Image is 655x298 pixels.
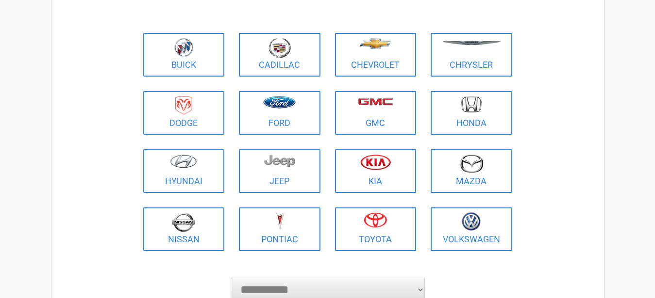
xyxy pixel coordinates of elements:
[239,149,320,193] a: Jeep
[143,149,225,193] a: Hyundai
[358,97,393,106] img: gmc
[442,41,501,46] img: chrysler
[335,207,417,251] a: Toyota
[269,38,291,58] img: cadillac
[239,33,320,77] a: Cadillac
[170,154,197,168] img: hyundai
[459,154,484,173] img: mazda
[364,212,387,228] img: toyota
[335,149,417,193] a: Kia
[143,33,225,77] a: Buick
[462,212,481,231] img: volkswagen
[335,33,417,77] a: Chevrolet
[359,38,392,49] img: chevrolet
[263,96,296,109] img: ford
[360,154,391,170] img: kia
[431,149,512,193] a: Mazda
[431,33,512,77] a: Chrysler
[143,91,225,135] a: Dodge
[175,96,192,115] img: dodge
[264,154,295,168] img: jeep
[335,91,417,135] a: GMC
[172,212,195,232] img: nissan
[431,207,512,251] a: Volkswagen
[174,38,193,57] img: buick
[239,91,320,135] a: Ford
[143,207,225,251] a: Nissan
[275,212,285,231] img: pontiac
[239,207,320,251] a: Pontiac
[461,96,482,113] img: honda
[431,91,512,135] a: Honda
